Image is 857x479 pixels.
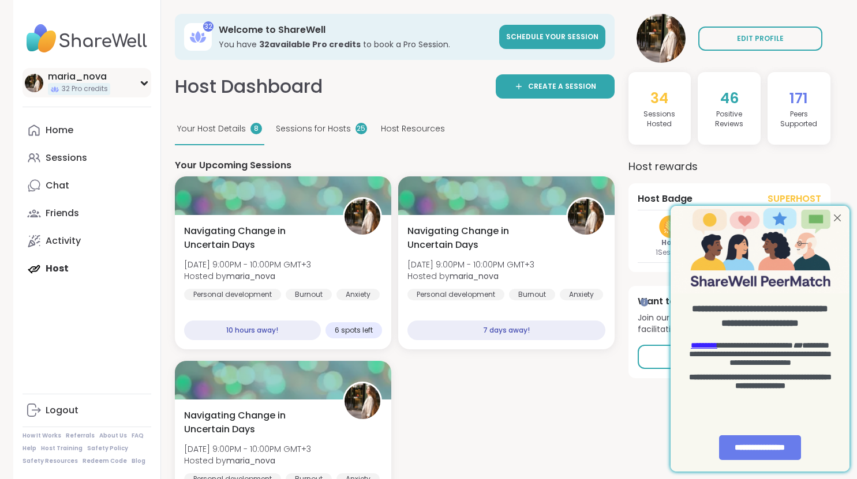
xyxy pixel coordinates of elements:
[219,39,492,50] h3: You have to book a Pro Session.
[650,88,668,108] span: 34
[62,84,108,94] span: 32 Pro credits
[407,224,553,252] span: Navigating Change in Uncertain Days
[83,457,127,465] a: Redeem Code
[638,345,821,369] a: Join Now
[698,27,822,51] a: EDIT PROFILE
[175,159,615,172] h4: Your Upcoming Sessions
[184,259,311,270] span: [DATE] 9:00PM - 10:00PM GMT+3
[184,224,330,252] span: Navigating Change in Uncertain Days
[184,443,311,455] span: [DATE] 9:00PM - 10:00PM GMT+3
[286,289,332,300] div: Burnout
[528,81,596,92] span: Create a session
[184,320,321,340] div: 10 hours away!
[737,33,784,44] span: EDIT PROFILE
[23,457,78,465] a: Safety Resources
[568,199,604,235] img: maria_nova
[496,74,615,99] a: Create a session
[23,397,151,424] a: Logout
[789,88,808,108] span: 171
[345,199,380,235] img: maria_nova
[345,383,380,419] img: maria_nova
[23,199,151,227] a: Friends
[640,298,649,307] iframe: Spotlight
[407,259,534,270] span: [DATE] 9:00PM - 10:00PM GMT+3
[226,270,275,282] b: maria_nova
[48,70,110,83] div: maria_nova
[661,238,679,248] span: Host
[336,289,380,300] div: Anxiety
[41,444,83,452] a: Host Training
[184,270,311,282] span: Hosted by
[638,193,693,205] span: Host Badge
[219,24,492,36] h3: Welcome to ShareWell
[407,289,504,300] div: Personal development
[226,455,275,466] b: maria_nova
[355,123,367,134] div: 25
[66,432,95,440] a: Referrals
[23,227,151,255] a: Activity
[659,215,682,238] img: Host Badge One
[23,116,151,144] a: Home
[23,144,151,172] a: Sessions
[46,207,79,220] div: Friends
[665,199,857,479] iframe: Slideout
[656,248,686,258] span: 1 Session
[276,123,351,135] span: Sessions for Hosts
[46,235,81,247] div: Activity
[560,289,603,300] div: Anxiety
[132,432,144,440] a: FAQ
[702,110,756,129] h4: Positive Review s
[637,14,686,63] img: maria_nova
[506,32,598,42] span: Schedule your session
[203,21,214,32] div: 32
[23,18,151,59] img: ShareWell Nav Logo
[99,432,127,440] a: About Us
[23,432,61,440] a: How It Works
[46,124,73,137] div: Home
[46,179,69,192] div: Chat
[46,404,78,417] div: Logout
[509,289,555,300] div: Burnout
[768,193,821,205] span: SuperHost
[720,88,739,108] span: 46
[25,74,43,92] img: maria_nova
[772,110,826,129] h4: Peers Supported
[175,74,323,100] h1: Host Dashboard
[23,172,151,199] a: Chat
[184,455,311,466] span: Hosted by
[638,295,821,308] h4: Want to level up?
[638,312,821,335] span: Join our free Host Training to learn facilitation skills!
[132,457,145,465] a: Blog
[335,326,373,335] span: 6 spots left
[46,152,87,164] div: Sessions
[407,320,605,340] div: 7 days away!
[184,289,281,300] div: Personal development
[628,159,830,174] h3: Host rewards
[450,270,499,282] b: maria_nova
[184,409,330,436] span: Navigating Change in Uncertain Days
[23,444,36,452] a: Help
[177,123,246,135] span: Your Host Details
[633,110,687,129] h4: Sessions Hosted
[407,270,534,282] span: Hosted by
[250,123,262,134] div: 8
[259,39,361,50] b: 32 available Pro credit s
[381,123,445,135] span: Host Resources
[499,25,605,49] a: Schedule your session
[87,444,128,452] a: Safety Policy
